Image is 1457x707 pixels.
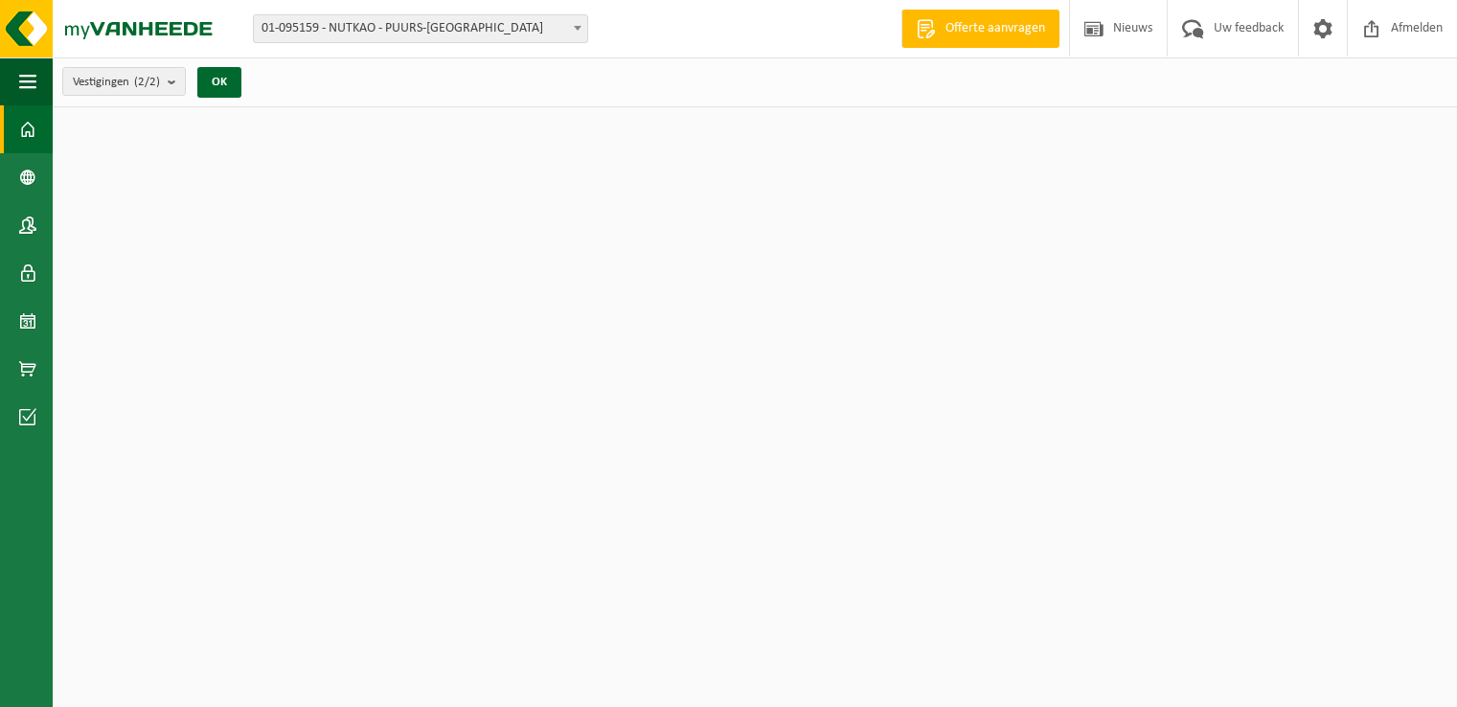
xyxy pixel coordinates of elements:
[134,76,160,88] count: (2/2)
[62,67,186,96] button: Vestigingen(2/2)
[73,68,160,97] span: Vestigingen
[254,15,587,42] span: 01-095159 - NUTKAO - PUURS-SINT-AMANDS
[941,19,1050,38] span: Offerte aanvragen
[197,67,241,98] button: OK
[901,10,1059,48] a: Offerte aanvragen
[253,14,588,43] span: 01-095159 - NUTKAO - PUURS-SINT-AMANDS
